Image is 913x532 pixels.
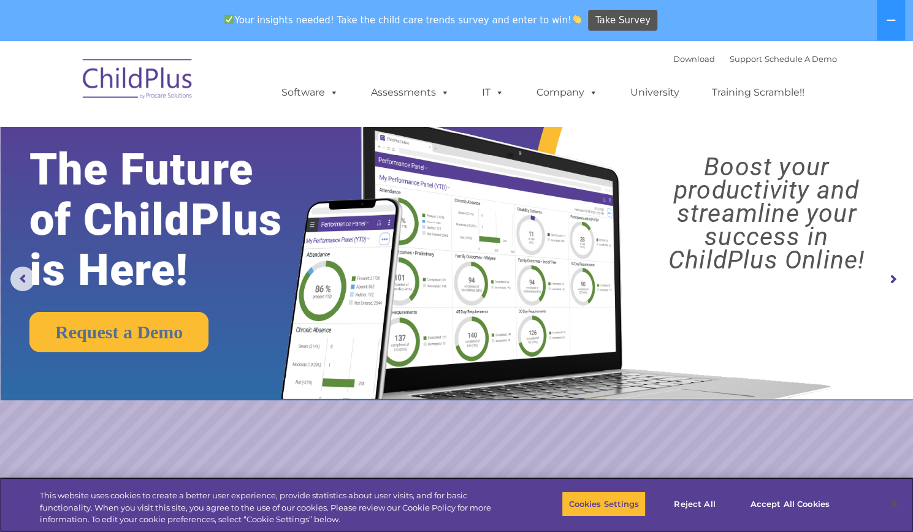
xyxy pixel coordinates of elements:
[29,312,208,352] a: Request a Demo
[880,490,907,517] button: Close
[470,80,516,105] a: IT
[631,155,902,272] rs-layer: Boost your productivity and streamline your success in ChildPlus Online!
[220,8,587,32] span: Your insights needed! Take the child care trends survey and enter to win!
[524,80,610,105] a: Company
[673,54,837,64] font: |
[170,81,208,90] span: Last name
[29,145,321,295] rs-layer: The Future of ChildPlus is Here!
[269,80,351,105] a: Software
[618,80,692,105] a: University
[588,10,657,31] a: Take Survey
[743,491,836,517] button: Accept All Cookies
[730,54,762,64] a: Support
[77,50,199,112] img: ChildPlus by Procare Solutions
[656,491,733,517] button: Reject All
[700,80,817,105] a: Training Scramble!!
[170,131,223,140] span: Phone number
[40,490,502,526] div: This website uses cookies to create a better user experience, provide statistics about user visit...
[224,15,234,24] img: ✅
[765,54,837,64] a: Schedule A Demo
[562,491,646,517] button: Cookies Settings
[572,15,581,24] img: 👏
[595,10,651,31] span: Take Survey
[359,80,462,105] a: Assessments
[673,54,715,64] a: Download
